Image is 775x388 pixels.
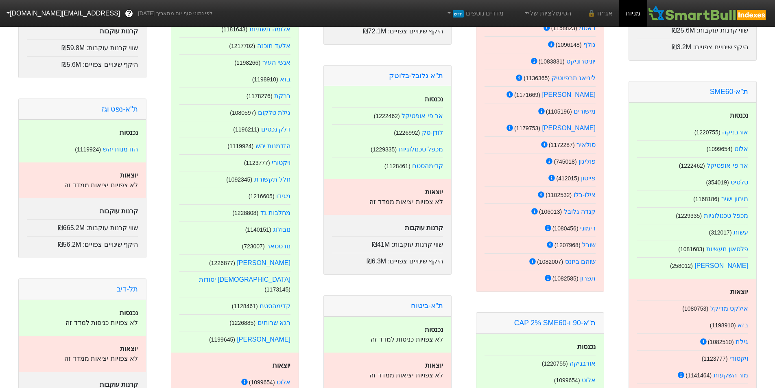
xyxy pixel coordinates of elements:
small: ( 1196211 ) [233,126,259,133]
small: ( 1096148 ) [556,42,582,48]
small: ( 1080597 ) [230,110,256,116]
a: ת''א-SME60 [710,88,748,96]
small: ( 1128461 ) [384,163,410,169]
div: היקף שינויים צפויים : [27,56,138,70]
small: ( 1119924 ) [75,146,101,153]
small: ( 1220755 ) [694,129,720,136]
a: קנדה גלובל [564,208,596,215]
small: ( 1092345 ) [226,176,252,183]
a: רגא שרותים [258,319,290,326]
small: ( 1198910 ) [710,322,736,329]
a: רימוני [580,225,596,232]
span: ₪72.1M [363,28,386,35]
a: [PERSON_NAME] [542,125,596,132]
a: [PERSON_NAME] [237,336,290,343]
a: אלעד תוכנה [257,42,290,49]
small: ( 1229335 ) [371,146,397,153]
a: טלסיס [731,179,748,186]
p: לא צפויות יציאות ממדד זה [332,370,443,380]
a: [DEMOGRAPHIC_DATA] יסודות [199,276,290,283]
small: ( 1229335 ) [676,213,702,219]
small: ( 312017 ) [709,229,731,236]
a: אלוט [277,379,290,386]
small: ( 1128461 ) [232,303,258,309]
p: לא צפויות כניסות למדד זה [332,335,443,344]
small: ( 106013 ) [539,208,562,215]
a: ברקת [274,92,290,99]
div: היקף שינויים צפויים : [332,23,443,36]
small: ( 1123777 ) [244,160,270,166]
strong: נכנסות [120,309,138,316]
small: ( 1082510 ) [708,339,734,345]
span: לפי נתוני סוף יום מתאריך [DATE] [138,9,212,18]
a: מימון ישיר [721,195,748,202]
strong: נכנסות [425,96,443,103]
strong: יוצאות [120,345,138,352]
a: מור השקעות [714,372,748,379]
a: מכפל טכנולוגיות [704,212,748,219]
p: לא צפויות יציאות ממדד זה [27,354,138,364]
span: ₪665.2M [58,224,85,231]
a: ת''א-נפט וגז [102,105,138,113]
small: ( 1140151 ) [245,226,271,233]
span: ₪59.8M [61,44,85,51]
a: צילו-בלו [574,191,596,198]
span: ₪3.2M [672,44,692,50]
small: ( 1181643 ) [221,26,247,33]
div: היקף שינויים צפויים : [27,236,138,250]
a: חלל תקשורת [254,176,290,183]
small: ( 1099654 ) [707,146,733,152]
small: ( 1216605 ) [249,193,275,199]
small: ( 1119924 ) [227,143,253,149]
small: ( 258012 ) [670,263,693,269]
a: אלוט [582,377,596,384]
a: קדימהסטם [260,303,290,309]
a: תפרון [580,275,596,282]
a: באטמ [579,24,596,31]
a: ת"א-90 ו-CAP 2% SME60 [514,319,596,327]
a: פוליגון [579,158,596,165]
small: ( 1080753 ) [682,305,708,312]
strong: נכנסות [730,112,748,119]
small: ( 1136365 ) [524,75,550,81]
strong: קרנות עוקבות [405,224,443,231]
a: אורבניקה [570,360,596,367]
a: דלק נכסים [261,126,290,133]
a: שוהם ביזנס [565,258,596,265]
small: ( 1083831 ) [539,58,565,65]
small: ( 1081603 ) [678,246,704,252]
span: ₪25.6M [672,27,695,34]
a: גילת טלקום [258,109,290,116]
span: ₪56.2M [58,241,81,248]
small: ( 1173145 ) [264,286,290,293]
small: ( 1226877 ) [209,260,235,266]
a: אנשי העיר [262,59,290,66]
small: ( 1222462 ) [679,162,705,169]
div: היקף שינויים צפויים : [637,39,748,52]
small: ( 1199645 ) [209,336,235,343]
a: קדימהסטם [412,162,443,169]
small: ( 1082007 ) [537,259,563,265]
a: בזא [280,76,290,83]
small: ( 1172287 ) [549,142,575,148]
a: יוניטרוניקס [566,58,596,65]
span: ₪41M [372,241,390,248]
small: ( 1082585 ) [552,275,579,282]
a: פלסאון תעשיות [706,246,748,252]
p: לא צפויות יציאות ממדד זה [27,180,138,190]
a: גולף [583,41,596,48]
strong: יוצאות [273,362,290,369]
a: ליניאג תרפיוטיק [552,75,596,81]
img: SmartBull [647,5,768,22]
strong: יוצאות [425,189,443,195]
a: גילת [736,338,748,345]
small: ( 1226885 ) [229,320,255,326]
a: הזדמנות יהש [103,146,138,153]
strong: יוצאות [425,362,443,369]
a: עשות [734,229,748,236]
a: סולאיר [576,141,596,148]
small: ( 1099654 ) [249,379,275,386]
a: אורבניקה [722,129,748,136]
div: שווי קרנות עוקבות : [332,236,443,250]
a: שובל [582,241,596,248]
